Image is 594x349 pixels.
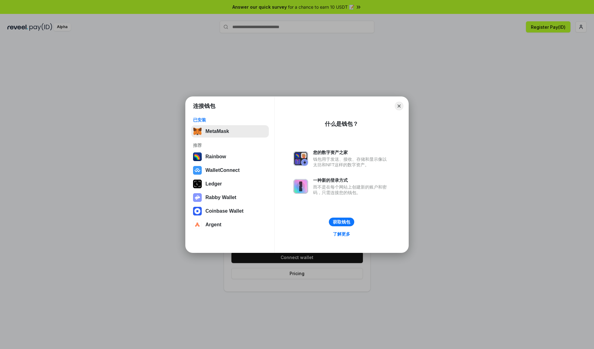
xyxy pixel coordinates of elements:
[395,102,403,110] button: Close
[193,207,202,215] img: svg+xml,%3Csvg%20width%3D%2228%22%20height%3D%2228%22%20viewBox%3D%220%200%2028%2028%22%20fill%3D...
[193,117,267,123] div: 已安装
[191,191,269,204] button: Rabby Wallet
[313,156,390,168] div: 钱包用于发送、接收、存储和显示像以太坊和NFT这样的数字资产。
[205,208,243,214] div: Coinbase Wallet
[191,178,269,190] button: Ledger
[191,125,269,138] button: MetaMask
[205,222,222,228] div: Argent
[191,219,269,231] button: Argent
[191,205,269,217] button: Coinbase Wallet
[193,152,202,161] img: svg+xml,%3Csvg%20width%3D%22120%22%20height%3D%22120%22%20viewBox%3D%220%200%20120%20120%22%20fil...
[193,180,202,188] img: svg+xml,%3Csvg%20xmlns%3D%22http%3A%2F%2Fwww.w3.org%2F2000%2Fsvg%22%20width%3D%2228%22%20height%3...
[313,177,390,183] div: 一种新的登录方式
[325,120,358,128] div: 什么是钱包？
[193,127,202,136] img: svg+xml,%3Csvg%20fill%3D%22none%22%20height%3D%2233%22%20viewBox%3D%220%200%2035%2033%22%20width%...
[293,179,308,194] img: svg+xml,%3Csvg%20xmlns%3D%22http%3A%2F%2Fwww.w3.org%2F2000%2Fsvg%22%20fill%3D%22none%22%20viewBox...
[333,219,350,225] div: 获取钱包
[329,218,354,226] button: 获取钱包
[205,181,222,187] div: Ledger
[193,143,267,148] div: 推荐
[313,184,390,195] div: 而不是在每个网站上创建新的账户和密码，只需连接您的钱包。
[191,164,269,177] button: WalletConnect
[205,195,236,200] div: Rabby Wallet
[333,231,350,237] div: 了解更多
[205,168,240,173] div: WalletConnect
[193,193,202,202] img: svg+xml,%3Csvg%20xmlns%3D%22http%3A%2F%2Fwww.w3.org%2F2000%2Fsvg%22%20fill%3D%22none%22%20viewBox...
[193,220,202,229] img: svg+xml,%3Csvg%20width%3D%2228%22%20height%3D%2228%22%20viewBox%3D%220%200%2028%2028%22%20fill%3D...
[205,154,226,160] div: Rainbow
[293,151,308,166] img: svg+xml,%3Csvg%20xmlns%3D%22http%3A%2F%2Fwww.w3.org%2F2000%2Fsvg%22%20fill%3D%22none%22%20viewBox...
[313,150,390,155] div: 您的数字资产之家
[329,230,354,238] a: 了解更多
[193,102,215,110] h1: 连接钱包
[205,129,229,134] div: MetaMask
[191,151,269,163] button: Rainbow
[193,166,202,175] img: svg+xml,%3Csvg%20width%3D%2228%22%20height%3D%2228%22%20viewBox%3D%220%200%2028%2028%22%20fill%3D...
